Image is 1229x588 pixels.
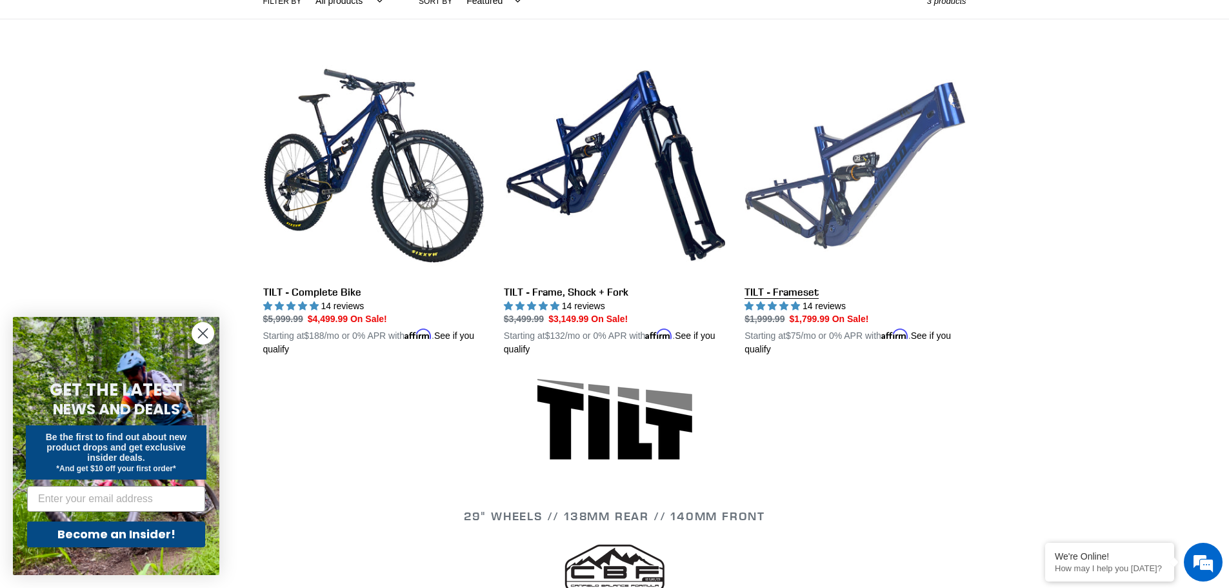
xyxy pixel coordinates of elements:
[46,432,187,463] span: Be the first to find out about new product drops and get exclusive insider deals.
[464,509,765,523] span: 29" WHEELS // 138mm REAR // 140mm FRONT
[50,378,183,401] span: GET THE LATEST
[27,522,205,547] button: Become an Insider!
[56,464,175,473] span: *And get $10 off your first order*
[1055,563,1164,573] p: How may I help you today?
[1055,551,1164,562] div: We're Online!
[27,486,205,512] input: Enter your email address
[192,322,214,345] button: Close dialog
[53,399,180,420] span: NEWS AND DEALS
